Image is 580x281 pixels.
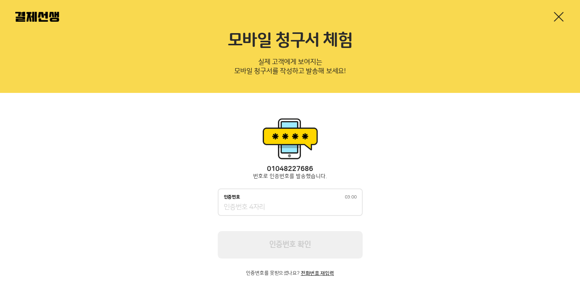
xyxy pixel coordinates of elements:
input: 인증번호03:00 [224,203,357,212]
h2: 모바일 청구서 체험 [15,30,565,51]
img: 휴대폰인증 이미지 [260,116,321,161]
p: 인증번호 [224,195,240,200]
button: 인증번호 확인 [218,231,363,259]
img: 결제선생 [15,12,59,22]
p: 번호로 인증번호를 발송했습니다. [218,173,363,179]
span: 03:00 [345,195,357,200]
p: 실제 고객에게 보여지는 모바일 청구서를 작성하고 발송해 보세요! [15,56,565,81]
button: 전화번호 재입력 [301,271,334,276]
p: 인증번호를 못받으셨나요? [218,271,363,276]
p: 01048227686 [218,165,363,173]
